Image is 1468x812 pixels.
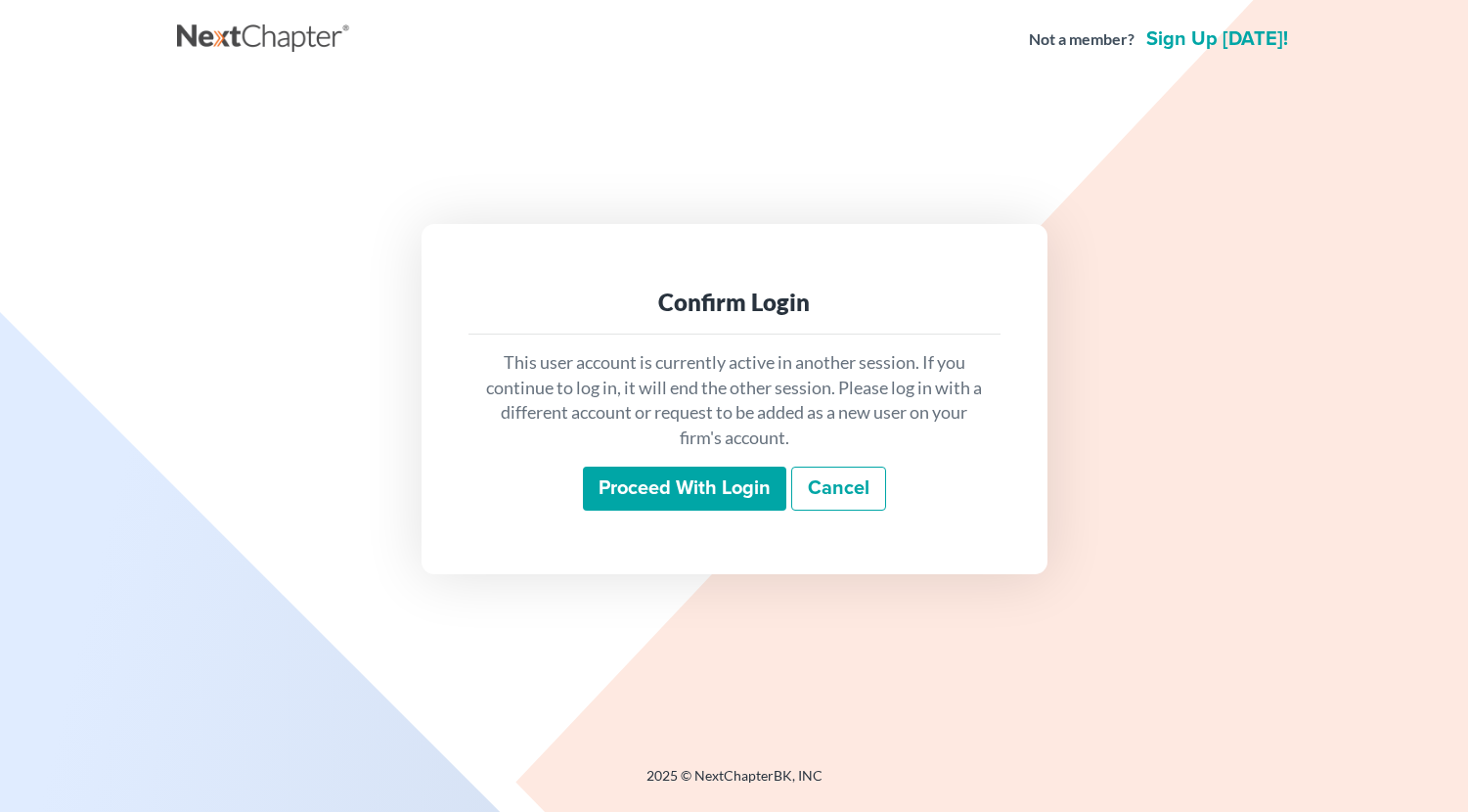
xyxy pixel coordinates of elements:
[1142,29,1292,49] a: Sign up [DATE]!
[484,350,985,451] p: This user account is currently active in another session. If you continue to log in, it will end ...
[177,766,1292,801] div: 2025 © NextChapterBK, INC
[484,287,985,318] div: Confirm Login
[583,467,786,512] input: Proceed with login
[1029,28,1134,51] strong: Not a member?
[791,467,886,512] a: Cancel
